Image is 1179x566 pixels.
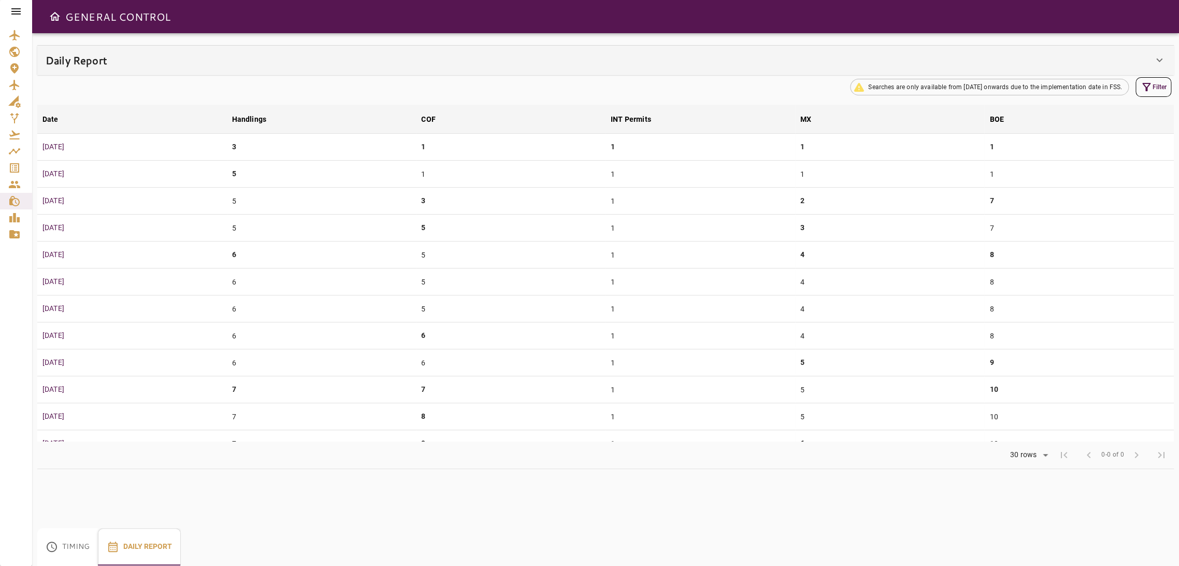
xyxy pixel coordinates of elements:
[42,303,222,314] p: [DATE]
[984,403,1174,430] td: 10
[42,276,222,287] p: [DATE]
[42,249,222,260] p: [DATE]
[421,141,425,152] p: 1
[800,195,804,206] p: 2
[611,113,651,125] div: INT Permits
[800,141,804,152] p: 1
[989,113,1017,125] span: BOE
[227,430,416,457] td: 7
[42,113,72,125] span: Date
[606,188,795,215] td: 1
[1008,450,1039,459] div: 30 rows
[989,249,994,260] p: 8
[984,268,1174,295] td: 8
[606,349,795,376] td: 1
[606,430,795,457] td: 1
[416,242,606,268] td: 5
[227,403,416,430] td: 7
[42,357,222,368] p: [DATE]
[606,403,795,430] td: 1
[42,438,222,449] p: [DATE]
[606,322,795,349] td: 1
[416,349,606,376] td: 6
[42,195,222,206] p: [DATE]
[611,141,615,152] p: 1
[800,113,811,125] div: MX
[416,268,606,295] td: 5
[46,52,107,68] h6: Daily Report
[606,215,795,242] td: 1
[795,376,985,403] td: 5
[42,141,222,152] p: [DATE]
[1135,77,1171,97] button: Filter
[421,113,435,125] div: COF
[42,168,222,179] p: [DATE]
[795,322,985,349] td: 4
[421,438,425,449] p: 9
[421,195,425,206] p: 3
[42,330,222,341] p: [DATE]
[1149,443,1174,468] span: Last Page
[989,357,994,368] p: 9
[800,222,804,233] p: 3
[42,113,59,125] div: Date
[606,268,795,295] td: 1
[42,222,222,233] p: [DATE]
[232,249,236,260] p: 6
[606,161,795,188] td: 1
[862,82,1128,92] span: Searches are only available from [DATE] onwards due to the implementation date in FSS.
[232,113,280,125] span: Handlings
[984,430,1174,457] td: 10
[1003,447,1052,463] div: 30 rows
[1101,450,1124,460] span: 0-0 of 0
[984,322,1174,349] td: 8
[800,438,804,449] p: 6
[800,357,804,368] p: 5
[416,161,606,188] td: 1
[611,113,665,125] span: INT Permits
[606,295,795,322] td: 1
[421,113,449,125] span: COF
[795,403,985,430] td: 5
[606,376,795,403] td: 1
[984,161,1174,188] td: 1
[1052,443,1076,468] span: First Page
[45,6,65,27] button: Open drawer
[421,222,425,233] p: 5
[795,295,985,322] td: 4
[795,161,985,188] td: 1
[795,268,985,295] td: 4
[606,242,795,268] td: 1
[232,168,236,179] p: 5
[989,141,994,152] p: 1
[37,528,181,565] div: basic tabs example
[227,268,416,295] td: 6
[37,528,98,565] button: Timing
[42,384,222,395] p: [DATE]
[421,411,425,422] p: 8
[1124,443,1149,468] span: Next Page
[65,8,170,25] h6: GENERAL CONTROL
[227,215,416,242] td: 5
[1076,443,1101,468] span: Previous Page
[98,528,181,565] button: Daily Report
[37,46,1174,75] div: Daily Report
[421,384,425,395] p: 7
[227,188,416,215] td: 5
[989,384,998,395] p: 10
[227,295,416,322] td: 6
[984,295,1174,322] td: 8
[421,330,425,341] p: 6
[232,384,236,395] p: 7
[232,113,266,125] div: Handlings
[800,113,825,125] span: MX
[989,113,1003,125] div: BOE
[984,215,1174,242] td: 7
[232,141,236,152] p: 3
[227,322,416,349] td: 6
[416,295,606,322] td: 5
[227,349,416,376] td: 6
[989,195,994,206] p: 7
[800,249,804,260] p: 4
[42,411,222,422] p: [DATE]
